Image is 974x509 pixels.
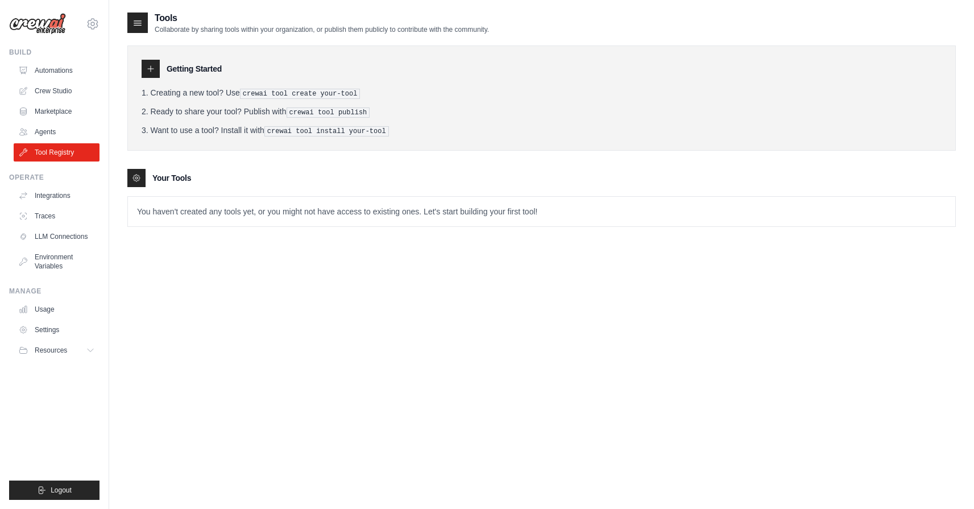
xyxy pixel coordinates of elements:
li: Creating a new tool? Use [142,87,942,99]
h2: Tools [155,11,489,25]
a: Traces [14,207,100,225]
pre: crewai tool create your-tool [240,89,360,99]
div: Manage [9,287,100,296]
img: Logo [9,13,66,35]
a: Settings [14,321,100,339]
a: Marketplace [14,102,100,121]
span: Resources [35,346,67,355]
a: Usage [14,300,100,318]
a: Environment Variables [14,248,100,275]
a: Tool Registry [14,143,100,162]
button: Resources [14,341,100,359]
a: Crew Studio [14,82,100,100]
a: Agents [14,123,100,141]
h3: Your Tools [152,172,191,184]
li: Want to use a tool? Install it with [142,125,942,136]
span: Logout [51,486,72,495]
p: You haven't created any tools yet, or you might not have access to existing ones. Let's start bui... [128,197,955,226]
li: Ready to share your tool? Publish with [142,106,942,118]
a: LLM Connections [14,227,100,246]
pre: crewai tool publish [287,107,370,118]
pre: crewai tool install your-tool [264,126,389,136]
div: Build [9,48,100,57]
div: Operate [9,173,100,182]
h3: Getting Started [167,63,222,75]
button: Logout [9,481,100,500]
p: Collaborate by sharing tools within your organization, or publish them publicly to contribute wit... [155,25,489,34]
a: Integrations [14,187,100,205]
a: Automations [14,61,100,80]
